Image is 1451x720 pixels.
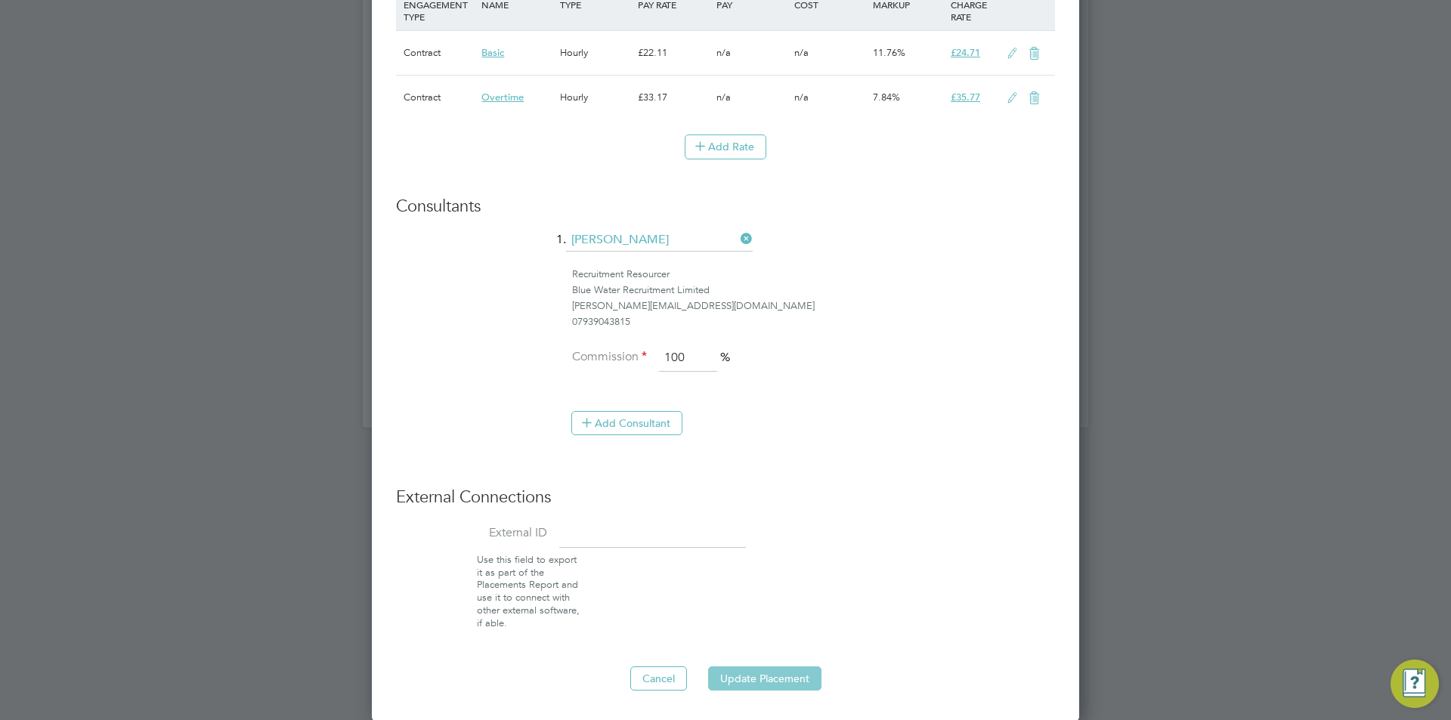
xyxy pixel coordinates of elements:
[794,91,809,104] span: n/a
[481,46,504,59] span: Basic
[951,91,980,104] span: £35.77
[572,314,1055,330] div: 07939043815
[794,46,809,59] span: n/a
[396,487,1055,508] h3: External Connections
[634,31,712,75] div: £22.11
[572,283,1055,298] div: Blue Water Recruitment Limited
[873,46,905,59] span: 11.76%
[571,411,682,435] button: Add Consultant
[1391,660,1439,708] button: Engage Resource Center
[396,229,1055,267] li: 1.
[572,298,1055,314] div: [PERSON_NAME][EMAIL_ADDRESS][DOMAIN_NAME]
[685,134,766,159] button: Add Rate
[873,91,900,104] span: 7.84%
[716,46,731,59] span: n/a
[572,267,1055,283] div: Recruitment Resourcer
[716,91,731,104] span: n/a
[566,229,753,252] input: Search for...
[396,525,547,541] label: External ID
[556,76,634,119] div: Hourly
[556,31,634,75] div: Hourly
[634,76,712,119] div: £33.17
[396,196,1055,218] h3: Consultants
[481,91,524,104] span: Overtime
[477,553,580,629] span: Use this field to export it as part of the Placements Report and use it to connect with other ext...
[571,349,647,365] label: Commission
[630,666,687,691] button: Cancel
[400,76,478,119] div: Contract
[400,31,478,75] div: Contract
[720,350,730,365] span: %
[708,666,821,691] button: Update Placement
[951,46,980,59] span: £24.71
